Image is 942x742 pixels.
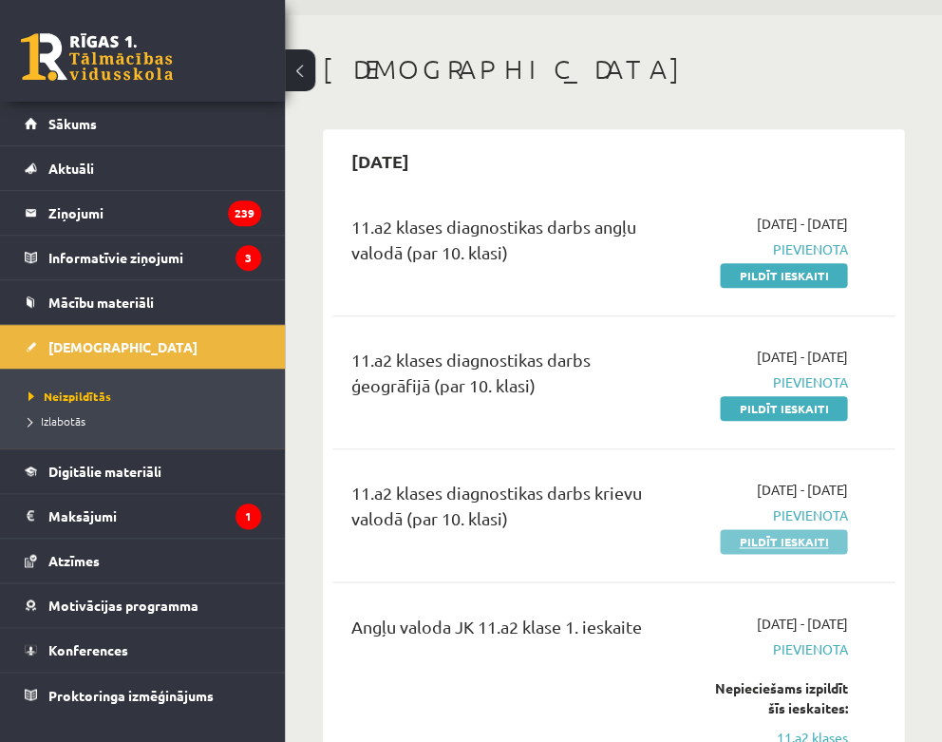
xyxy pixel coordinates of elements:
[756,214,847,234] span: [DATE] - [DATE]
[701,638,847,658] span: Pievienota
[48,552,100,569] span: Atzīmes
[48,641,128,658] span: Konferences
[228,200,261,226] i: 239
[25,628,261,672] a: Konferences
[323,53,904,86] h1: [DEMOGRAPHIC_DATA]
[720,263,847,288] a: Pildīt ieskaiti
[28,412,266,429] a: Izlabotās
[351,347,672,408] div: 11.a2 klases diagnostikas darbs ģeogrāfijā (par 10. klasi)
[25,673,261,716] a: Proktoringa izmēģinājums
[48,160,94,177] span: Aktuāli
[351,613,672,648] div: Angļu valoda JK 11.a2 klase 1. ieskaite
[701,505,847,525] span: Pievienota
[28,413,85,428] span: Izlabotās
[48,338,198,355] span: [DEMOGRAPHIC_DATA]
[351,480,672,541] div: 11.a2 klases diagnostikas darbs krievu valodā (par 10. klasi)
[48,115,97,132] span: Sākums
[756,480,847,500] span: [DATE] - [DATE]
[48,686,214,703] span: Proktoringa izmēģinājums
[25,236,261,279] a: Informatīvie ziņojumi3
[21,33,173,81] a: Rīgas 1. Tālmācības vidusskola
[25,494,261,538] a: Maksājumi1
[25,539,261,582] a: Atzīmes
[28,388,266,405] a: Neizpildītās
[701,677,847,717] div: Nepieciešams izpildīt šīs ieskaites:
[28,389,111,404] span: Neizpildītās
[25,280,261,324] a: Mācību materiāli
[756,613,847,633] span: [DATE] - [DATE]
[25,191,261,235] a: Ziņojumi239
[48,294,154,311] span: Mācību materiāli
[351,214,672,275] div: 11.a2 klases diagnostikas darbs angļu valodā (par 10. klasi)
[701,239,847,259] span: Pievienota
[720,529,847,554] a: Pildīt ieskaiti
[25,325,261,369] a: [DEMOGRAPHIC_DATA]
[756,347,847,367] span: [DATE] - [DATE]
[48,494,261,538] legend: Maksājumi
[48,191,261,235] legend: Ziņojumi
[48,463,161,480] span: Digitālie materiāli
[720,396,847,421] a: Pildīt ieskaiti
[332,139,428,183] h2: [DATE]
[701,372,847,392] span: Pievienota
[25,583,261,627] a: Motivācijas programma
[25,449,261,493] a: Digitālie materiāli
[25,102,261,145] a: Sākums
[48,236,261,279] legend: Informatīvie ziņojumi
[25,146,261,190] a: Aktuāli
[235,245,261,271] i: 3
[48,597,198,614] span: Motivācijas programma
[235,504,261,529] i: 1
